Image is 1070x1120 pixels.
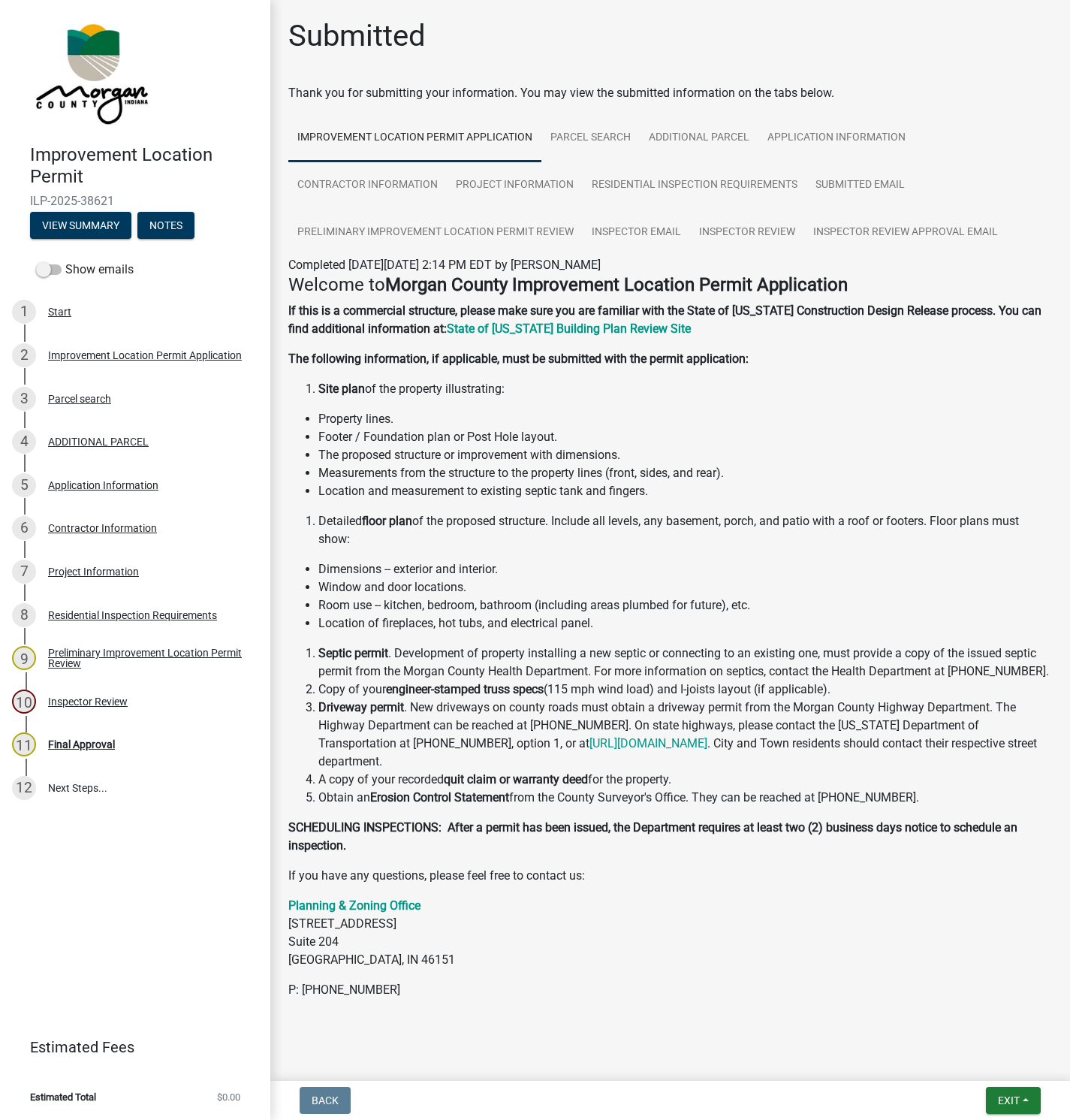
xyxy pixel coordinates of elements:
h4: Improvement Location Permit [30,144,258,188]
div: Preliminary Improvement Location Permit Review [48,648,246,669]
button: Exit [986,1087,1041,1114]
li: Measurements from the structure to the property lines (front, sides, and rear). [318,464,1052,482]
li: Location of fireplaces, hot tubs, and electrical panel. [318,614,1052,632]
li: Location and measurement to existing septic tank and fingers. [318,482,1052,500]
strong: floor plan [362,514,412,528]
a: Contractor Information [288,162,447,210]
div: 9 [12,646,36,670]
li: Obtain an from the County Surveyor's Office. They can be reached at [PHONE_NUMBER]. [318,789,1052,807]
button: Back [300,1087,351,1114]
a: Submitted Email [806,162,914,210]
h1: Submitted [288,18,426,54]
a: Parcel search [541,114,640,162]
wm-modal-confirm: Summary [30,220,131,232]
li: Window and door locations. [318,578,1052,596]
strong: Septic permit [318,646,388,660]
strong: The following information, if applicable, must be submitted with the permit application: [288,352,749,366]
li: Copy of your (115 mph wind load) and I-joists layout (if applicable). [318,681,1052,699]
a: [URL][DOMAIN_NAME] [589,736,707,750]
div: Start [48,306,71,317]
strong: Erosion Control Statement [370,790,509,805]
a: Inspector Review [690,209,804,257]
strong: If this is a commercial structure, please make sure you are familiar with the State of [US_STATE]... [288,303,1041,336]
div: 12 [12,776,36,800]
span: $0.00 [217,1092,240,1102]
span: ILP-2025-38621 [30,194,240,208]
p: [STREET_ADDRESS] Suite 204 [GEOGRAPHIC_DATA], IN 46151 [288,897,1052,969]
div: 6 [12,516,36,540]
div: ADDITIONAL PARCEL [48,436,149,447]
p: If you have any questions, please feel free to contact us: [288,867,1052,885]
span: Back [312,1094,339,1106]
div: 5 [12,473,36,497]
div: 11 [12,732,36,756]
div: 8 [12,603,36,627]
div: Contractor Information [48,523,157,533]
strong: Site plan [318,382,365,396]
li: . Development of property installing a new septic or connecting to an existing one, must provide ... [318,645,1052,681]
div: Thank you for submitting your information. You may view the submitted information on the tabs below. [288,84,1052,102]
div: 1 [12,300,36,324]
a: Residential Inspection Requirements [583,162,806,210]
a: Preliminary Improvement Location Permit Review [288,209,583,257]
strong: SCHEDULING INSPECTIONS: After a permit has been issued, the Department requires at least two (2) ... [288,820,1017,853]
div: Improvement Location Permit Application [48,350,242,361]
li: . New driveways on county roads must obtain a driveway permit from the Morgan County Highway Depa... [318,699,1052,771]
span: Estimated Total [30,1092,96,1102]
a: Planning & Zoning Office [288,898,420,913]
label: Show emails [36,261,134,279]
div: Residential Inspection Requirements [48,610,217,620]
div: Parcel search [48,394,111,404]
button: View Summary [30,212,131,239]
strong: Morgan County Improvement Location Permit Application [385,274,848,295]
wm-modal-confirm: Notes [137,220,194,232]
div: Inspector Review [48,696,128,707]
span: Completed [DATE][DATE] 2:14 PM EDT by [PERSON_NAME] [288,258,601,272]
a: Inspector Review Approval Email [804,209,1007,257]
div: 2 [12,343,36,367]
li: of the property illustrating: [318,380,1052,398]
li: Detailed of the proposed structure. Include all levels, any basement, porch, and patio with a roo... [318,512,1052,548]
div: 10 [12,690,36,714]
li: A copy of your recorded for the property. [318,771,1052,789]
a: ADDITIONAL PARCEL [640,114,758,162]
a: Estimated Fees [12,1032,246,1062]
div: 4 [12,430,36,454]
span: Exit [998,1094,1020,1106]
li: Room use -- kitchen, bedroom, bathroom (including areas plumbed for future), etc. [318,596,1052,614]
div: Application Information [48,480,158,491]
strong: engineer-stamped truss specs [386,682,544,696]
li: Property lines. [318,410,1052,428]
li: The proposed structure or improvement with dimensions. [318,446,1052,464]
h4: Welcome to [288,274,1052,296]
li: Footer / Foundation plan or Post Hole layout. [318,428,1052,446]
a: Improvement Location Permit Application [288,114,541,162]
img: Morgan County, Indiana [30,16,151,128]
a: State of [US_STATE] Building Plan Review Site [447,322,691,336]
button: Notes [137,212,194,239]
p: P: [PHONE_NUMBER] [288,981,1052,999]
li: Dimensions -- exterior and interior. [318,560,1052,578]
div: Project Information [48,566,139,577]
a: Application Information [758,114,915,162]
a: Inspector Email [583,209,690,257]
div: 3 [12,387,36,411]
div: 7 [12,560,36,584]
a: Project Information [447,162,583,210]
strong: quit claim or warranty deed [444,772,588,786]
strong: Driveway permit [318,700,404,714]
div: Final Approval [48,739,115,750]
